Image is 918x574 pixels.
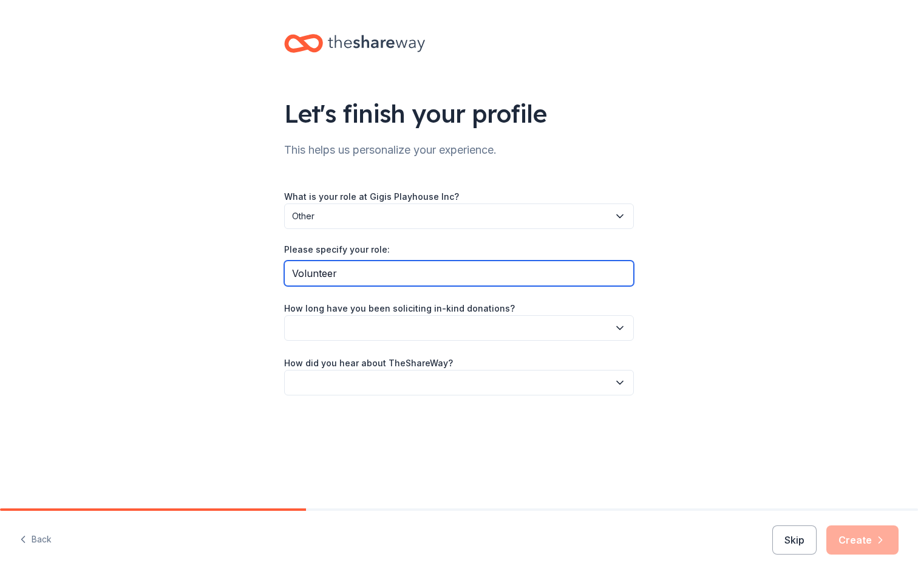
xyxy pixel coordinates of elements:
label: What is your role at Gigis Playhouse Inc? [284,191,459,203]
button: Other [284,203,634,229]
button: Back [19,527,52,553]
span: Other [292,209,609,224]
div: This helps us personalize your experience. [284,140,634,160]
label: How did you hear about TheShareWay? [284,357,453,369]
button: Skip [772,525,817,555]
div: Let's finish your profile [284,97,634,131]
label: How long have you been soliciting in-kind donations? [284,302,515,315]
label: Please specify your role: [284,244,390,256]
